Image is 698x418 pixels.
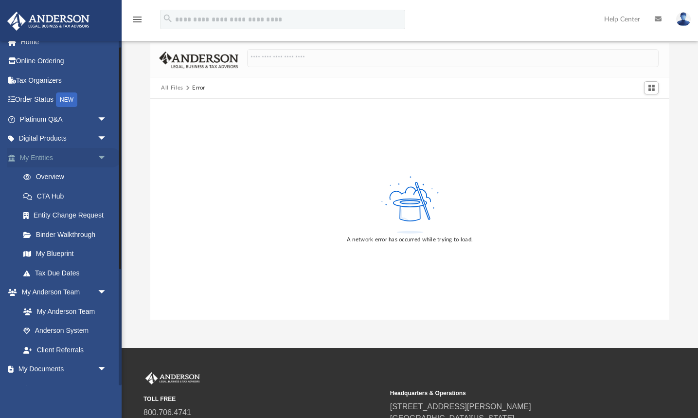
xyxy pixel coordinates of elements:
i: search [162,13,173,24]
img: Anderson Advisors Platinum Portal [143,372,202,385]
span: arrow_drop_down [97,109,117,129]
a: CTA Hub [14,186,122,206]
a: Order StatusNEW [7,90,122,110]
small: Headquarters & Operations [390,389,630,398]
a: Online Ordering [7,52,122,71]
input: Search files and folders [247,49,659,68]
div: NEW [56,92,77,107]
span: arrow_drop_down [97,360,117,380]
div: Error [192,84,205,92]
a: Client Referrals [14,340,117,360]
i: menu [131,14,143,25]
a: menu [131,18,143,25]
button: Switch to Grid View [644,81,659,95]
span: arrow_drop_down [97,283,117,303]
a: My Documentsarrow_drop_down [7,360,117,379]
span: arrow_drop_down [97,129,117,149]
a: Binder Walkthrough [14,225,122,244]
a: My Blueprint [14,244,117,264]
a: Anderson System [14,321,117,341]
a: My Entitiesarrow_drop_down [7,148,122,167]
a: Tax Due Dates [14,263,122,283]
a: Tax Organizers [7,71,122,90]
a: My Anderson Team [14,302,112,321]
small: TOLL FREE [143,395,383,403]
button: All Files [161,84,183,92]
img: Anderson Advisors Platinum Portal [4,12,92,31]
a: Box [14,379,112,398]
a: Home [7,32,122,52]
a: Platinum Q&Aarrow_drop_down [7,109,122,129]
a: My Anderson Teamarrow_drop_down [7,283,117,302]
a: Overview [14,167,122,187]
a: Entity Change Request [14,206,122,225]
img: User Pic [676,12,691,26]
a: [STREET_ADDRESS][PERSON_NAME] [390,402,531,411]
div: A network error has occurred while trying to load. [347,236,473,244]
a: 800.706.4741 [143,408,191,417]
a: Digital Productsarrow_drop_down [7,129,122,148]
span: arrow_drop_down [97,148,117,168]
